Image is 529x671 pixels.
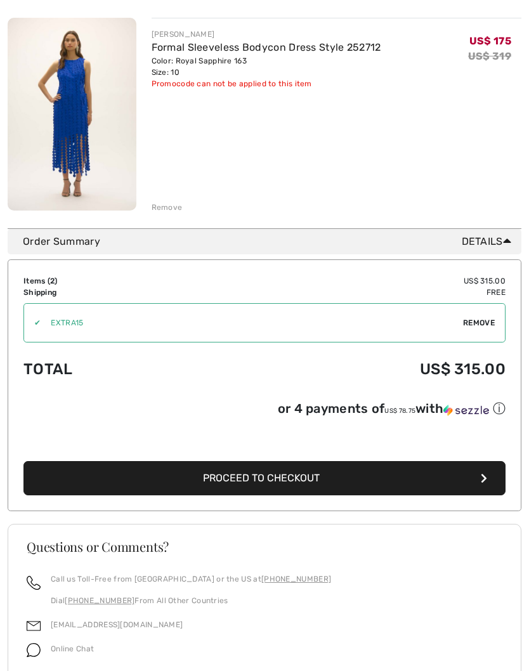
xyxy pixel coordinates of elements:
img: Sezzle [443,405,489,416]
td: Items ( ) [23,275,199,287]
h3: Questions or Comments? [27,540,502,553]
div: or 4 payments of with [278,400,506,417]
img: chat [27,643,41,657]
a: [PHONE_NUMBER] [65,596,134,605]
span: Online Chat [51,644,94,653]
span: US$ 175 [469,35,511,47]
p: Call us Toll-Free from [GEOGRAPHIC_DATA] or the US at [51,573,331,585]
span: Remove [463,317,495,329]
td: US$ 315.00 [199,348,506,391]
div: Promocode can not be applied to this item [152,78,381,89]
div: Order Summary [23,234,516,249]
a: Formal Sleeveless Bodycon Dress Style 252712 [152,41,381,53]
div: ✔ [24,317,41,329]
span: Details [462,234,516,249]
p: Dial From All Other Countries [51,595,331,606]
div: Color: Royal Sapphire 163 Size: 10 [152,55,381,78]
td: Free [199,287,506,298]
div: [PERSON_NAME] [152,29,381,40]
span: US$ 78.75 [384,407,415,415]
img: email [27,619,41,633]
img: call [27,576,41,590]
span: Proceed to Checkout [203,472,320,484]
span: 2 [50,277,55,285]
img: Formal Sleeveless Bodycon Dress Style 252712 [8,18,136,210]
input: Promo code [41,304,463,342]
div: Remove [152,202,183,213]
a: [PHONE_NUMBER] [261,575,331,583]
button: Proceed to Checkout [23,461,506,495]
a: [EMAIL_ADDRESS][DOMAIN_NAME] [51,620,183,629]
s: US$ 319 [468,50,511,62]
td: Shipping [23,287,199,298]
div: or 4 payments ofUS$ 78.75withSezzle Click to learn more about Sezzle [23,400,506,422]
iframe: PayPal-paypal [23,422,506,457]
td: Total [23,348,199,391]
td: US$ 315.00 [199,275,506,287]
